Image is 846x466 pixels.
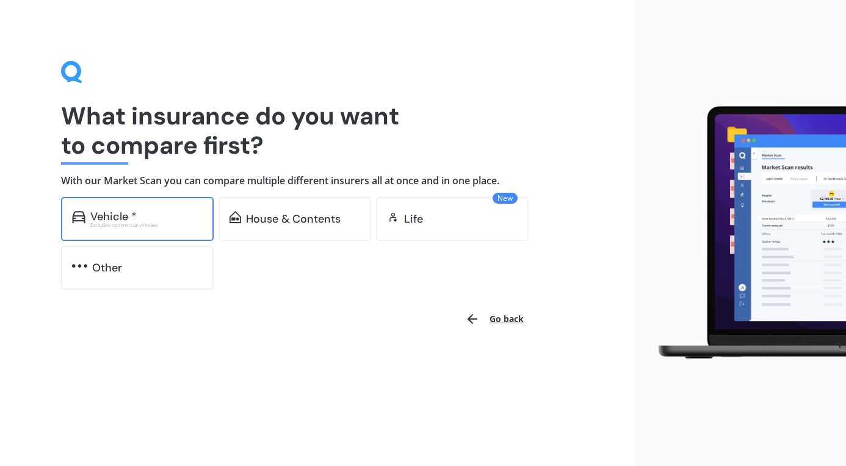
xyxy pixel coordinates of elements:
img: car.f15378c7a67c060ca3f3.svg [72,211,85,223]
img: other.81dba5aafe580aa69f38.svg [72,260,87,272]
div: Other [92,262,122,274]
div: Vehicle * [90,210,137,223]
div: Excludes commercial vehicles [90,223,203,228]
div: Life [404,213,423,225]
div: House & Contents [246,213,341,225]
img: home-and-contents.b802091223b8502ef2dd.svg [230,211,241,223]
img: life.f720d6a2d7cdcd3ad642.svg [387,211,399,223]
span: New [493,193,518,204]
button: Go back [458,304,531,334]
h1: What insurance do you want to compare first? [61,101,574,160]
h4: With our Market Scan you can compare multiple different insurers all at once and in one place. [61,174,574,187]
